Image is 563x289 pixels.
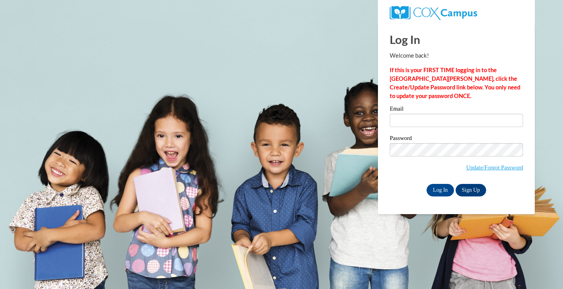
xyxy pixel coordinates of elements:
img: COX Campus [390,6,477,20]
input: Log In [427,184,454,196]
strong: If this is your FIRST TIME logging in to the [GEOGRAPHIC_DATA][PERSON_NAME], click the Create/Upd... [390,67,520,99]
a: COX Campus [390,9,477,16]
p: Welcome back! [390,51,523,60]
h1: Log In [390,31,523,47]
label: Email [390,106,523,114]
a: Update/Forgot Password [466,164,523,171]
label: Password [390,135,523,143]
a: Sign Up [456,184,486,196]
